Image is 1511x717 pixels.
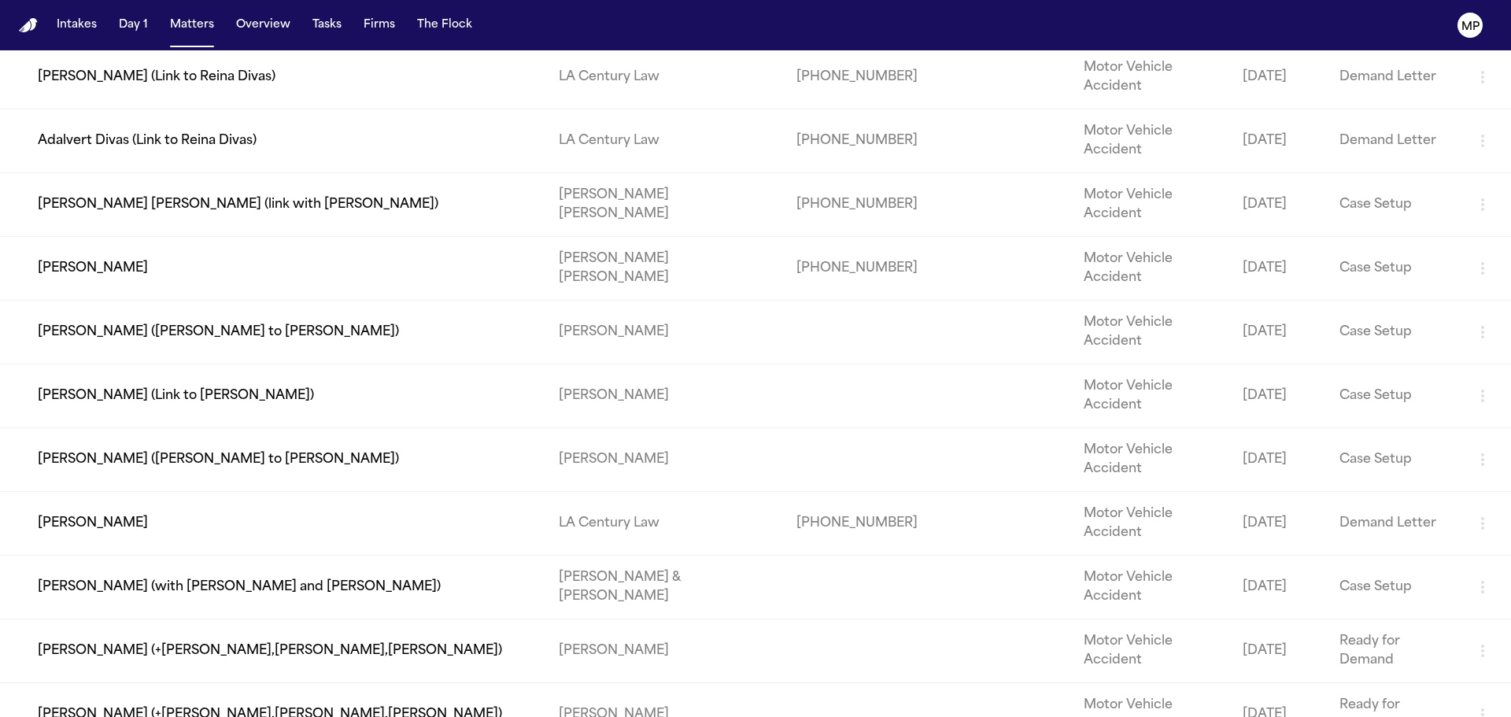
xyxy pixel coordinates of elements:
[1327,428,1461,492] td: Case Setup
[1327,46,1461,109] td: Demand Letter
[19,18,38,33] a: Home
[546,237,784,301] td: [PERSON_NAME] [PERSON_NAME]
[1327,364,1461,428] td: Case Setup
[784,109,930,173] td: [PHONE_NUMBER]
[1230,173,1326,237] td: [DATE]
[1230,237,1326,301] td: [DATE]
[1230,364,1326,428] td: [DATE]
[113,11,154,39] button: Day 1
[1230,46,1326,109] td: [DATE]
[1230,301,1326,364] td: [DATE]
[784,173,930,237] td: [PHONE_NUMBER]
[1327,556,1461,619] td: Case Setup
[784,492,930,556] td: [PHONE_NUMBER]
[1327,173,1461,237] td: Case Setup
[19,18,38,33] img: Finch Logo
[1230,428,1326,492] td: [DATE]
[50,11,103,39] button: Intakes
[1230,556,1326,619] td: [DATE]
[784,46,930,109] td: [PHONE_NUMBER]
[357,11,401,39] button: Firms
[1071,46,1230,109] td: Motor Vehicle Accident
[1071,237,1230,301] td: Motor Vehicle Accident
[1230,109,1326,173] td: [DATE]
[1071,428,1230,492] td: Motor Vehicle Accident
[784,237,930,301] td: [PHONE_NUMBER]
[164,11,220,39] button: Matters
[230,11,297,39] button: Overview
[1327,492,1461,556] td: Demand Letter
[1071,173,1230,237] td: Motor Vehicle Accident
[1071,301,1230,364] td: Motor Vehicle Accident
[546,428,784,492] td: [PERSON_NAME]
[546,46,784,109] td: LA Century Law
[546,556,784,619] td: [PERSON_NAME] & [PERSON_NAME]
[1230,492,1326,556] td: [DATE]
[1327,619,1461,683] td: Ready for Demand
[1327,109,1461,173] td: Demand Letter
[1071,364,1230,428] td: Motor Vehicle Accident
[1327,301,1461,364] td: Case Setup
[546,619,784,683] td: [PERSON_NAME]
[546,173,784,237] td: [PERSON_NAME] [PERSON_NAME]
[1071,556,1230,619] td: Motor Vehicle Accident
[1327,237,1461,301] td: Case Setup
[546,109,784,173] td: LA Century Law
[411,11,478,39] button: The Flock
[546,364,784,428] td: [PERSON_NAME]
[1071,619,1230,683] td: Motor Vehicle Accident
[1071,109,1230,173] td: Motor Vehicle Accident
[1230,619,1326,683] td: [DATE]
[546,492,784,556] td: LA Century Law
[306,11,348,39] button: Tasks
[546,301,784,364] td: [PERSON_NAME]
[1071,492,1230,556] td: Motor Vehicle Accident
